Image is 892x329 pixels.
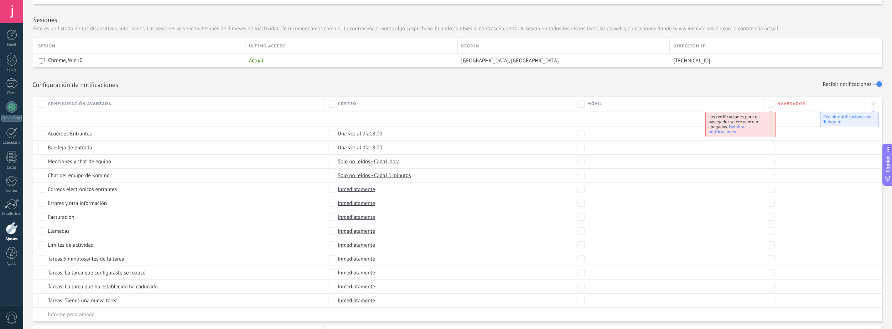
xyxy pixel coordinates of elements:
[709,124,746,135] span: Habilitar notificaciones
[884,156,891,172] span: Copilot
[587,101,602,107] span: Móvil
[48,158,111,165] span: Menciones y chat de equipo
[1,140,22,145] div: Calendario
[245,38,457,53] div: último acceso
[48,241,94,248] span: Límites de actividad
[48,269,146,276] span: Tareas: La tarea que configuraste se realizó
[458,54,667,67] div: Lima, Peru
[338,101,357,107] span: Correo
[338,186,375,193] span: Inmediatamente
[48,57,83,64] span: Chrome, Win10
[338,172,411,179] span: Solo no leídos - Cada
[48,101,111,107] span: Configuración avanzada
[48,297,118,304] span: Tareas: Tienes una nueva tarea
[249,57,263,64] span: Actual
[1,237,22,241] div: Ajustes
[369,144,382,151] span: 18:00
[823,114,872,125] span: Recibir notificaciones vía Telegram
[63,255,86,262] span: 5 minutos
[48,227,69,235] span: Llamadas
[458,38,670,53] div: Región
[48,255,124,262] span: Tareas: antes de la tarea
[338,283,375,290] span: Inmediatamente
[1,68,22,73] div: Leads
[338,297,375,304] span: Inmediatamente
[1,165,22,170] div: Listas
[338,241,375,248] span: Inmediatamente
[48,144,92,151] span: Bandeja de entrada
[48,214,74,221] span: Facturación
[1,212,22,216] div: Estadísticas
[870,101,877,108] div: +
[1,91,22,96] div: Chats
[338,269,375,276] span: Inmediatamente
[673,57,710,64] span: [TECHNICAL_ID]
[338,255,375,262] span: Inmediatamente
[461,57,559,64] span: [GEOGRAPHIC_DATA], [GEOGRAPHIC_DATA]
[1,189,22,193] div: Correo
[778,101,806,107] span: Navegador
[1,262,22,266] div: Ayuda
[338,158,400,165] span: Solo no leídos - Cada
[338,130,382,137] span: Una vez al día
[823,82,871,88] h1: Recibir notificaciones
[338,200,375,207] span: Inmediatamente
[670,54,877,67] div: 8.243.126.148
[33,16,57,24] h1: Sesiones
[338,144,382,151] span: Una vez al día
[38,38,245,53] div: Sesión
[32,81,118,89] h1: Configuración de notificaciones
[1,42,22,47] div: Panel
[338,227,375,235] span: Inmediatamente
[709,114,759,130] span: Las notificaciones para el navegador se encuentran apagadas.
[369,130,382,137] span: 18:00
[385,158,400,165] span: 1 hora
[48,283,158,290] span: Tareas: La tarea que ha establecido ha caducado
[48,130,92,137] span: Acuerdos Entrantes
[48,311,95,318] span: Informe programado
[48,200,107,207] span: Errores y otra información
[33,25,779,32] p: Este es un listado de tus dispositivos autorizados. Las sesiones se vencen después de 3 meses de ...
[385,172,411,179] span: 15 minutos
[670,38,882,53] div: Dirección IP
[48,186,117,193] span: Correos electrónicos entrantes
[338,214,375,221] span: Inmediatamente
[48,172,110,179] span: Chat del equipo de Kommo
[1,115,22,122] div: WhatsApp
